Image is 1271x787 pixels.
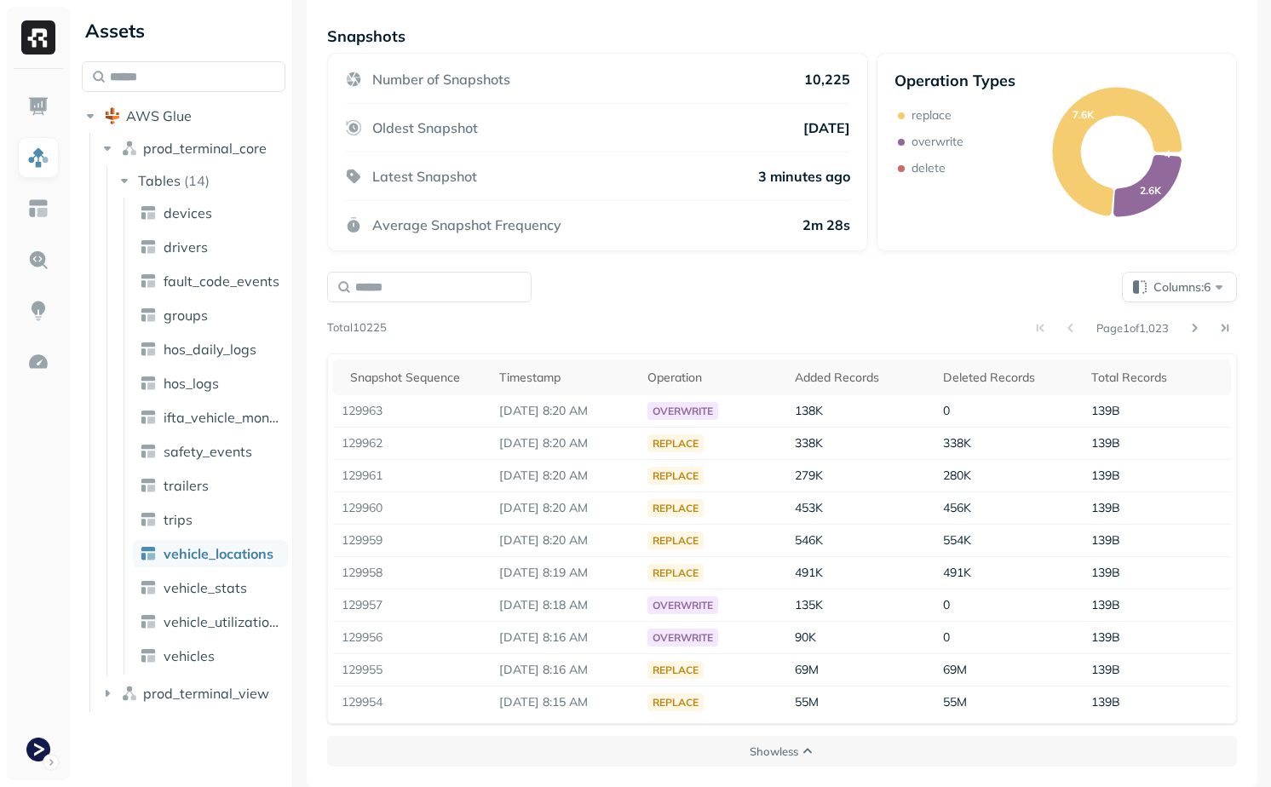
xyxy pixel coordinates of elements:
[164,579,247,596] span: vehicle_stats
[499,403,630,419] p: Oct 3, 2025 8:20 AM
[1165,147,1170,160] text: 4
[1140,184,1162,197] text: 2.6K
[943,694,967,709] span: 55M
[647,564,704,582] div: replace
[1091,370,1222,386] div: Total Records
[143,685,269,702] span: prod_terminal_view
[164,443,252,460] span: safety_events
[164,613,281,630] span: vehicle_utilization_day
[140,579,157,596] img: table
[1091,500,1120,515] span: 139B
[912,160,946,176] p: delete
[1091,532,1120,548] span: 139B
[164,204,212,221] span: devices
[647,629,718,646] div: overwrite
[372,71,510,88] p: Number of Snapshots
[164,545,273,562] span: vehicle_locations
[795,500,823,515] span: 453K
[121,140,138,157] img: namespace
[795,629,816,645] span: 90K
[499,597,630,613] p: Oct 3, 2025 8:18 AM
[1073,108,1095,121] text: 7.6K
[164,238,208,256] span: drivers
[943,629,950,645] span: 0
[1091,629,1120,645] span: 139B
[82,17,285,44] div: Assets
[133,199,288,227] a: devices
[1122,272,1237,302] button: Columns:6
[795,370,926,386] div: Added Records
[164,511,193,528] span: trips
[333,395,490,428] td: 129963
[133,336,288,363] a: hos_daily_logs
[647,370,779,386] div: Operation
[499,565,630,581] p: Oct 3, 2025 8:19 AM
[943,435,971,451] span: 338K
[647,434,704,452] div: replace
[164,409,281,426] span: ifta_vehicle_months
[121,685,138,702] img: namespace
[327,26,405,46] p: Snapshots
[140,477,157,494] img: table
[133,438,288,465] a: safety_events
[795,435,823,451] span: 338K
[140,613,157,630] img: table
[795,597,823,612] span: 135K
[372,216,561,233] p: Average Snapshot Frequency
[1153,279,1228,296] span: Columns: 6
[116,167,287,194] button: Tables(14)
[82,102,285,129] button: AWS Glue
[795,403,823,418] span: 138K
[164,647,215,664] span: vehicles
[1091,468,1120,483] span: 139B
[750,744,798,760] p: Show less
[327,736,1237,767] button: Showless
[333,557,490,589] td: 129958
[140,307,157,324] img: table
[1091,662,1120,677] span: 139B
[943,403,950,418] span: 0
[26,738,50,761] img: Terminal
[140,375,157,392] img: table
[943,468,971,483] span: 280K
[372,119,478,136] p: Oldest Snapshot
[912,107,952,124] p: replace
[1091,403,1120,418] span: 139B
[133,472,288,499] a: trailers
[943,370,1074,386] div: Deleted Records
[104,107,121,124] img: root
[499,370,630,386] div: Timestamp
[647,499,704,517] div: replace
[333,654,490,686] td: 129955
[803,119,850,136] p: [DATE]
[140,511,157,528] img: table
[350,370,481,386] div: Snapshot Sequence
[943,500,971,515] span: 456K
[795,662,819,677] span: 69M
[133,642,288,669] a: vehicles
[143,140,267,157] span: prod_terminal_core
[133,267,288,295] a: fault_code_events
[126,107,192,124] span: AWS Glue
[133,574,288,601] a: vehicle_stats
[164,375,219,392] span: hos_logs
[1091,694,1120,709] span: 139B
[647,467,704,485] div: replace
[333,525,490,557] td: 129959
[795,532,823,548] span: 546K
[943,532,971,548] span: 554K
[27,198,49,220] img: Asset Explorer
[327,319,387,336] p: Total 10225
[372,168,477,185] p: Latest Snapshot
[133,233,288,261] a: drivers
[499,435,630,451] p: Oct 3, 2025 8:20 AM
[804,71,850,88] p: 10,225
[133,404,288,431] a: ifta_vehicle_months
[140,647,157,664] img: table
[140,443,157,460] img: table
[133,370,288,397] a: hos_logs
[133,608,288,635] a: vehicle_utilization_day
[140,273,157,290] img: table
[943,597,950,612] span: 0
[647,693,704,711] div: replace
